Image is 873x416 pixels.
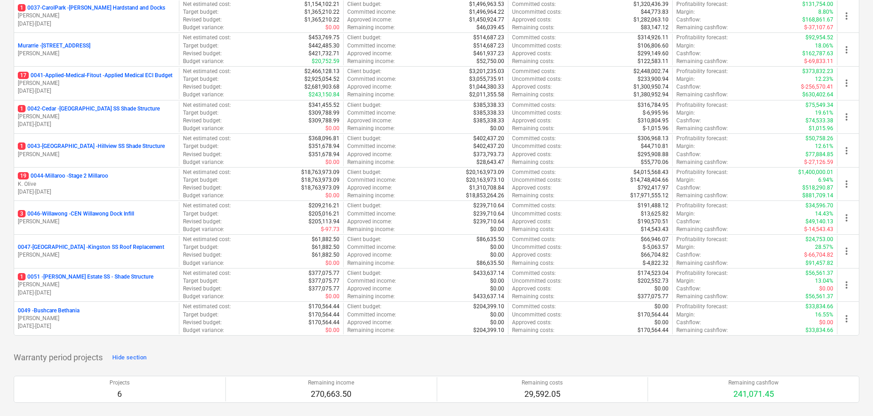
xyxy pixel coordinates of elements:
[841,179,852,190] span: more_vert
[802,192,833,200] p: $881,709.14
[18,72,175,95] div: 170041-Applied-Medical-Fitout -Applied Medical ECI Budget[PERSON_NAME][DATE]-[DATE]
[18,251,175,259] p: [PERSON_NAME]
[512,101,556,109] p: Committed costs :
[676,226,728,233] p: Remaining cashflow :
[641,158,669,166] p: $55,770.06
[347,151,392,158] p: Approved income :
[804,58,833,65] p: $-69,833.11
[815,75,833,83] p: 12.23%
[633,68,669,75] p: $2,448,002.74
[18,315,175,322] p: [PERSON_NAME]
[308,151,340,158] p: $351,678.94
[676,125,728,132] p: Remaining cashflow :
[312,58,340,65] p: $20,752.59
[490,251,504,259] p: $0.00
[308,42,340,50] p: $442,485.30
[805,117,833,125] p: $74,533.38
[347,142,396,150] p: Committed income :
[18,105,26,112] span: 1
[643,109,669,117] p: $-6,995.96
[18,87,175,95] p: [DATE] - [DATE]
[347,16,392,24] p: Approved income :
[325,192,340,200] p: $0.00
[321,226,340,233] p: $-97.73
[641,226,669,233] p: $14,543.43
[841,78,852,89] span: more_vert
[466,192,504,200] p: $18,853,264.26
[676,50,701,58] p: Cashflow :
[802,68,833,75] p: $373,832.23
[641,142,669,150] p: $44,710.81
[18,42,175,58] div: Murarrie -[STREET_ADDRESS][PERSON_NAME]
[512,0,556,8] p: Committed costs :
[308,210,340,218] p: $205,016.21
[183,135,231,142] p: Net estimated cost :
[512,50,552,58] p: Approved costs :
[347,192,395,200] p: Remaining income :
[512,109,562,117] p: Uncommitted costs :
[183,16,222,24] p: Revised budget :
[473,135,504,142] p: $402,437.20
[476,58,504,65] p: $52,750.00
[18,243,164,251] p: 0047-[GEOGRAPHIC_DATA] - Kingston SS Roof Replacement
[18,113,175,121] p: [PERSON_NAME]
[512,34,556,42] p: Committed costs :
[347,158,395,166] p: Remaining income :
[347,226,395,233] p: Remaining income :
[641,8,669,16] p: $44,773.83
[183,101,231,109] p: Net estimated cost :
[347,202,382,210] p: Client budget :
[347,109,396,117] p: Committed income :
[18,4,26,11] span: 1
[676,91,728,99] p: Remaining cashflow :
[18,289,175,297] p: [DATE] - [DATE]
[676,34,728,42] p: Profitability forecast :
[183,109,219,117] p: Target budget :
[325,158,340,166] p: $0.00
[512,91,554,99] p: Remaining costs :
[18,50,175,58] p: [PERSON_NAME]
[805,135,833,142] p: $50,758.26
[473,210,504,218] p: $239,710.64
[841,279,852,290] span: more_vert
[512,210,562,218] p: Uncommitted costs :
[183,218,222,226] p: Revised budget :
[18,142,165,150] p: 0043-[GEOGRAPHIC_DATA] - Hillview SS Shade Structure
[473,109,504,117] p: $385,338.33
[815,210,833,218] p: 14.43%
[676,0,728,8] p: Profitability forecast :
[183,0,231,8] p: Net estimated cost :
[18,281,175,289] p: [PERSON_NAME]
[512,58,554,65] p: Remaining costs :
[802,184,833,192] p: $518,290.87
[473,142,504,150] p: $402,437.20
[512,184,552,192] p: Approved costs :
[112,353,146,363] div: Hide section
[815,142,833,150] p: 12.61%
[490,243,504,251] p: $0.00
[183,169,231,176] p: Net estimated cost :
[638,101,669,109] p: $316,784.95
[676,83,701,91] p: Cashflow :
[798,169,833,176] p: $1,400,000.01
[304,16,340,24] p: $1,365,210.22
[841,145,852,156] span: more_vert
[638,184,669,192] p: $792,417.97
[805,101,833,109] p: $75,549.34
[676,192,728,200] p: Remaining cashflow :
[633,0,669,8] p: $1,320,436.39
[325,125,340,132] p: $0.00
[676,58,728,65] p: Remaining cashflow :
[473,202,504,210] p: $239,710.64
[301,176,340,184] p: $18,763,973.09
[801,83,833,91] p: $-256,570.41
[18,210,26,217] span: 3
[469,75,504,83] p: $3,055,735.91
[476,24,504,32] p: $46,039.45
[347,8,396,16] p: Committed income :
[308,34,340,42] p: $453,769.75
[638,50,669,58] p: $299,149.60
[473,218,504,226] p: $239,710.64
[18,273,175,296] div: 10051 -[PERSON_NAME] Estate SS - Shade Structure[PERSON_NAME][DATE]-[DATE]
[512,8,562,16] p: Uncommitted costs :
